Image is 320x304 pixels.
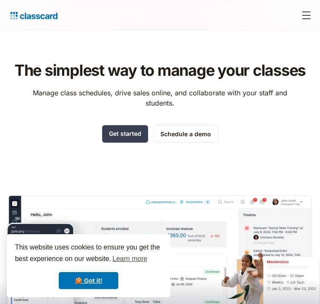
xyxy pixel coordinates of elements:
[59,272,118,289] a: dismiss cookie message
[14,61,306,79] h1: The simplest way to manage your classes
[111,252,149,265] a: learn more about cookies
[7,234,170,297] div: cookieconsent
[102,125,148,143] a: Get started
[15,242,162,265] span: This website uses cookies to ensure you get the best experience on our website.
[296,5,313,26] div: menu
[153,125,218,143] a: Schedule a demo
[7,9,57,21] a: home
[25,88,295,108] p: Manage class schedules, drive sales online, and collaborate with your staff and students.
